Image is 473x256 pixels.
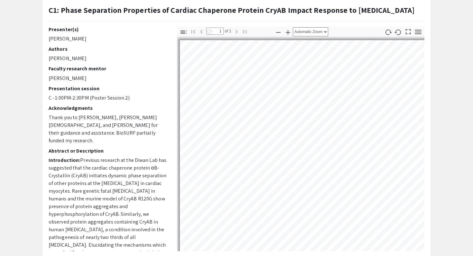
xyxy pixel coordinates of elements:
[231,27,242,36] button: Next Page
[49,46,167,52] h2: Authors
[383,27,394,37] button: Rotate Clockwise
[393,27,404,37] button: Rotate Counterclockwise
[49,157,80,163] strong: Introduction:
[273,27,284,37] button: Zoom Out
[224,28,231,35] span: of 1
[403,26,414,36] button: Switch to Presentation Mode
[239,27,250,36] button: Go to Last Page
[49,26,167,32] h2: Presenter(s)
[413,27,424,37] button: Tools
[293,27,328,36] select: Zoom
[196,27,207,36] button: Previous Page
[49,94,167,102] p: C - 1:00PM-2:30PM (Poster Session 2)
[49,35,167,43] p: [PERSON_NAME]
[206,28,224,35] input: Page
[49,114,167,145] p: Thank you to [PERSON_NAME], [PERSON_NAME][DEMOGRAPHIC_DATA], and [PERSON_NAME] for their guidance...
[49,85,167,92] h2: Presentation session
[178,27,189,37] button: Toggle Sidebar
[49,66,167,72] h2: Faculty research mentor
[49,5,414,15] strong: C1: Phase Separation Properties of Cardiac Chaperone Protein CryAB Impact Response to [MEDICAL_DATA]
[49,148,167,154] h2: Abstract or Description
[283,27,293,37] button: Zoom In
[49,105,167,111] h2: Acknowledgments
[49,55,167,62] p: [PERSON_NAME]
[188,27,199,36] button: Go to First Page
[5,227,27,251] iframe: Chat
[49,75,167,82] p: [PERSON_NAME]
